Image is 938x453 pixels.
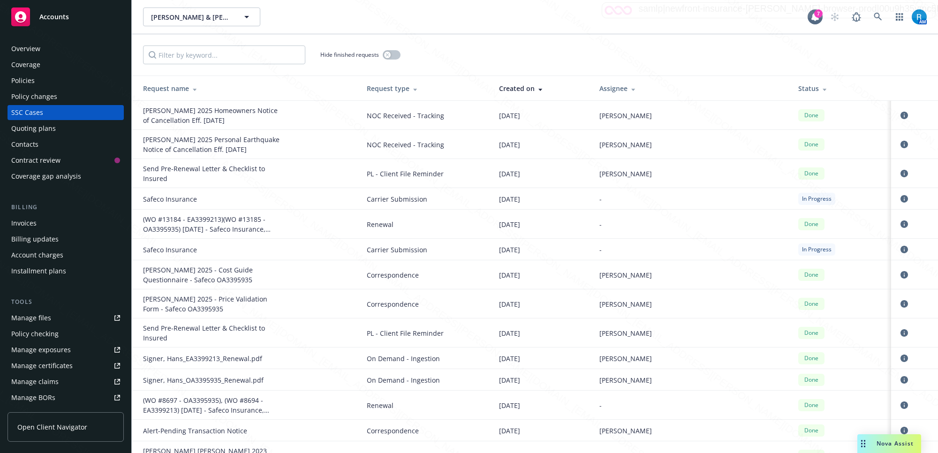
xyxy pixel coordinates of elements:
[8,390,124,405] a: Manage BORs
[499,169,520,179] span: [DATE]
[798,83,884,93] div: Status
[143,395,284,415] div: (WO #8697 - OA3395935), (WO #8694 - EA3399213) 09/23/24 - Safeco Insurance, Safeco Insurance - PE...
[802,401,821,409] span: Done
[599,375,652,385] span: [PERSON_NAME]
[857,434,869,453] div: Drag to move
[899,193,910,204] a: circleInformation
[11,248,63,263] div: Account charges
[367,426,484,436] span: Correspondence
[143,106,284,125] div: Signer, Hans 2025 Homeowners Notice of Cancellation Eff. 10-22-2025
[367,83,484,93] div: Request type
[143,45,305,64] input: Filter by keyword...
[877,439,914,447] span: Nova Assist
[11,105,43,120] div: SSC Cases
[899,374,910,385] a: circleInformation
[143,135,284,154] div: Signer, Hans 2025 Personal Earthquake Notice of Cancellation Eff. 10-16-2025
[8,121,124,136] a: Quoting plans
[899,139,910,150] a: circleInformation
[8,169,124,184] a: Coverage gap analysis
[8,358,124,373] a: Manage certificates
[899,269,910,280] a: circleInformation
[11,374,59,389] div: Manage claims
[367,194,484,204] span: Carrier Submission
[599,83,783,93] div: Assignee
[802,354,821,362] span: Done
[151,12,232,22] span: [PERSON_NAME] & [PERSON_NAME]
[11,390,55,405] div: Manage BORs
[17,422,87,432] span: Open Client Navigator
[143,164,284,183] div: Send Pre-Renewal Letter & Checklist to Insured
[143,265,284,285] div: Signer Glori 2025 - Cost Guide Questionnaire - Safeco OA3395935
[11,264,66,279] div: Installment plans
[8,216,124,231] a: Invoices
[890,8,909,26] a: Switch app
[143,294,284,314] div: Signer Glori 2025 - Price Validation Form - Safeco OA3395935
[8,326,124,341] a: Policy checking
[8,264,124,279] a: Installment plans
[143,375,284,385] div: Signer, Hans_OA3395935_Renewal.pdf
[8,57,124,72] a: Coverage
[143,323,284,343] div: Send Pre-Renewal Letter & Checklist to Insured
[802,169,821,178] span: Done
[847,8,866,26] a: Report a Bug
[8,203,124,212] div: Billing
[8,73,124,88] a: Policies
[899,219,910,230] a: circleInformation
[143,245,284,255] div: Safeco Insurance
[499,400,520,410] span: [DATE]
[367,354,484,363] span: On Demand - Ingestion
[8,89,124,104] a: Policy changes
[599,328,652,338] span: [PERSON_NAME]
[802,300,821,308] span: Done
[857,434,921,453] button: Nova Assist
[499,426,520,436] span: [DATE]
[814,9,823,18] div: 7
[599,169,652,179] span: [PERSON_NAME]
[8,4,124,30] a: Accounts
[143,354,284,363] div: Signer, Hans_EA3399213_Renewal.pdf
[599,299,652,309] span: [PERSON_NAME]
[499,328,520,338] span: [DATE]
[8,374,124,389] a: Manage claims
[599,194,783,204] div: -
[802,245,832,254] span: In Progress
[499,245,520,255] span: [DATE]
[8,137,124,152] a: Contacts
[499,194,520,204] span: [DATE]
[39,13,69,21] span: Accounts
[899,110,910,121] a: circleInformation
[599,111,652,121] span: [PERSON_NAME]
[802,271,821,279] span: Done
[499,111,520,121] span: [DATE]
[499,140,520,150] span: [DATE]
[11,73,35,88] div: Policies
[599,400,783,410] div: -
[11,89,57,104] div: Policy changes
[367,400,484,410] span: Renewal
[802,426,821,435] span: Done
[899,327,910,339] a: circleInformation
[367,299,484,309] span: Correspondence
[899,400,910,411] a: circleInformation
[499,219,520,229] span: [DATE]
[367,111,484,121] span: NOC Received - Tracking
[599,270,652,280] span: [PERSON_NAME]
[367,328,484,338] span: PL - Client File Reminder
[11,358,73,373] div: Manage certificates
[869,8,887,26] a: Search
[143,194,284,204] div: Safeco Insurance
[599,426,652,436] span: [PERSON_NAME]
[499,354,520,363] span: [DATE]
[8,310,124,325] a: Manage files
[143,426,284,436] div: Alert-Pending Transaction Notice
[8,342,124,357] a: Manage exposures
[11,137,38,152] div: Contacts
[899,244,910,255] a: circleInformation
[899,168,910,179] a: circleInformation
[599,140,652,150] span: [PERSON_NAME]
[11,310,51,325] div: Manage files
[499,270,520,280] span: [DATE]
[599,219,783,229] div: -
[11,153,61,168] div: Contract review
